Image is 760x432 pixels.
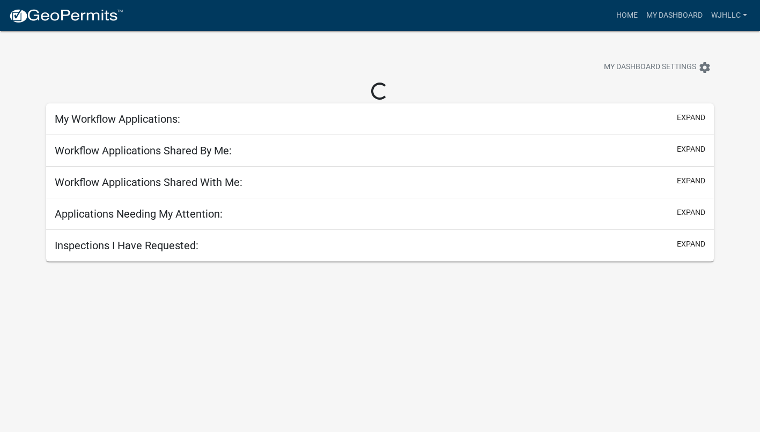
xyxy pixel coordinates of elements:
[55,144,232,157] h5: Workflow Applications Shared By Me:
[612,5,642,26] a: Home
[604,61,696,74] span: My Dashboard Settings
[677,239,705,250] button: expand
[677,112,705,123] button: expand
[677,175,705,187] button: expand
[55,113,180,125] h5: My Workflow Applications:
[55,176,242,189] h5: Workflow Applications Shared With Me:
[707,5,751,26] a: WJHLLC
[677,207,705,218] button: expand
[55,207,223,220] h5: Applications Needing My Attention:
[698,61,711,74] i: settings
[595,57,720,78] button: My Dashboard Settingssettings
[55,239,198,252] h5: Inspections I Have Requested:
[642,5,707,26] a: My Dashboard
[677,144,705,155] button: expand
